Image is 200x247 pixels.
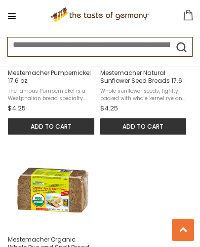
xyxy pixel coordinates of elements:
span: Whole sunflower seeds, tighlty packed with whole kernel rye and oats , slowly baked and vaccum-pa... [100,87,187,101]
span: Mestemacher Natural Sunflower Seed Breads 17.6 oz. [100,69,187,85]
span: $4.25 [8,104,26,113]
button: Add to cart [8,118,94,135]
span: The famous Pumpernickel is a Westphalian bread specialty. This highly nutritious bread consists o... [8,87,95,101]
img: Mestemacher Organic Whole Rye and Spelt Bread [11,147,95,231]
span: $4.25 [100,104,118,113]
button: Add to cart [100,118,186,135]
span: Mestemacher Pumpernickel 17.6 oz. [8,69,95,85]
